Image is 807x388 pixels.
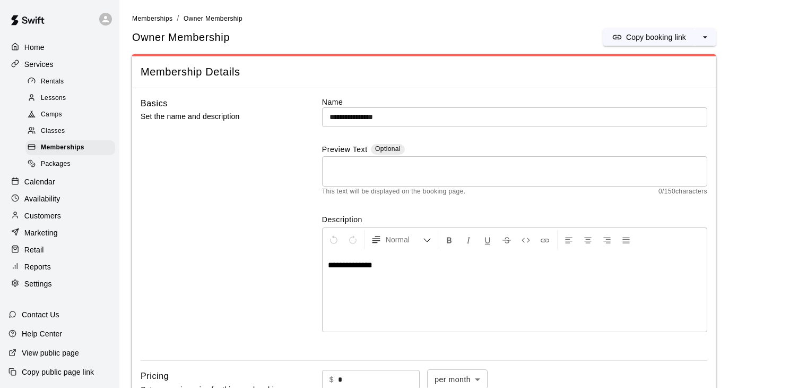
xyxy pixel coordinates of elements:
[177,13,179,24] li: /
[41,93,66,104] span: Lessons
[8,56,111,72] a: Services
[25,74,115,89] div: Rentals
[24,42,45,53] p: Home
[658,187,707,197] span: 0 / 150 characters
[603,29,716,46] div: split button
[598,230,616,249] button: Right Align
[8,259,111,275] a: Reports
[25,123,119,140] a: Classes
[141,65,707,79] span: Membership Details
[22,328,62,339] p: Help Center
[344,230,362,249] button: Redo
[498,230,516,249] button: Format Strikethrough
[8,208,111,224] a: Customers
[22,309,59,320] p: Contact Us
[25,140,119,156] a: Memberships
[8,276,111,292] a: Settings
[25,140,115,155] div: Memberships
[24,210,61,221] p: Customers
[132,15,172,22] span: Memberships
[41,109,62,120] span: Camps
[8,39,111,55] a: Home
[22,348,79,358] p: View public page
[25,107,115,122] div: Camps
[626,32,686,43] p: Copy booking link
[8,242,111,258] a: Retail
[25,107,119,123] a: Camps
[367,230,436,249] button: Formatting Options
[184,15,242,22] span: Owner Membership
[24,244,44,255] p: Retail
[24,176,55,187] p: Calendar
[8,191,111,207] a: Availability
[322,187,466,197] span: This text will be displayed on the booking page.
[132,14,172,22] a: Memberships
[24,59,54,70] p: Services
[325,230,343,249] button: Undo
[322,214,707,225] label: Description
[479,230,497,249] button: Format Underline
[517,230,535,249] button: Insert Code
[375,145,401,153] span: Optional
[440,230,458,249] button: Format Bold
[24,193,60,204] p: Availability
[25,90,119,106] a: Lessons
[41,142,84,153] span: Memberships
[141,369,169,383] h6: Pricing
[322,144,368,156] label: Preview Text
[459,230,478,249] button: Format Italics
[132,13,794,24] nav: breadcrumb
[386,234,423,245] span: Normal
[617,230,635,249] button: Justify Align
[25,157,115,172] div: Packages
[141,110,288,123] p: Set the name and description
[322,97,707,107] label: Name
[560,230,578,249] button: Left Align
[41,126,65,137] span: Classes
[24,262,51,272] p: Reports
[41,77,64,87] span: Rentals
[132,30,230,45] span: Owner Membership
[25,156,119,173] a: Packages
[329,374,334,385] p: $
[8,225,111,241] a: Marketing
[24,227,58,238] p: Marketing
[41,159,71,170] span: Packages
[695,29,716,46] button: select merge strategy
[25,91,115,106] div: Lessons
[579,230,597,249] button: Center Align
[603,29,695,46] button: Copy booking link
[24,279,52,289] p: Settings
[25,73,119,90] a: Rentals
[22,367,94,377] p: Copy public page link
[8,174,111,190] a: Calendar
[141,97,168,111] h6: Basics
[25,124,115,139] div: Classes
[536,230,554,249] button: Insert Link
